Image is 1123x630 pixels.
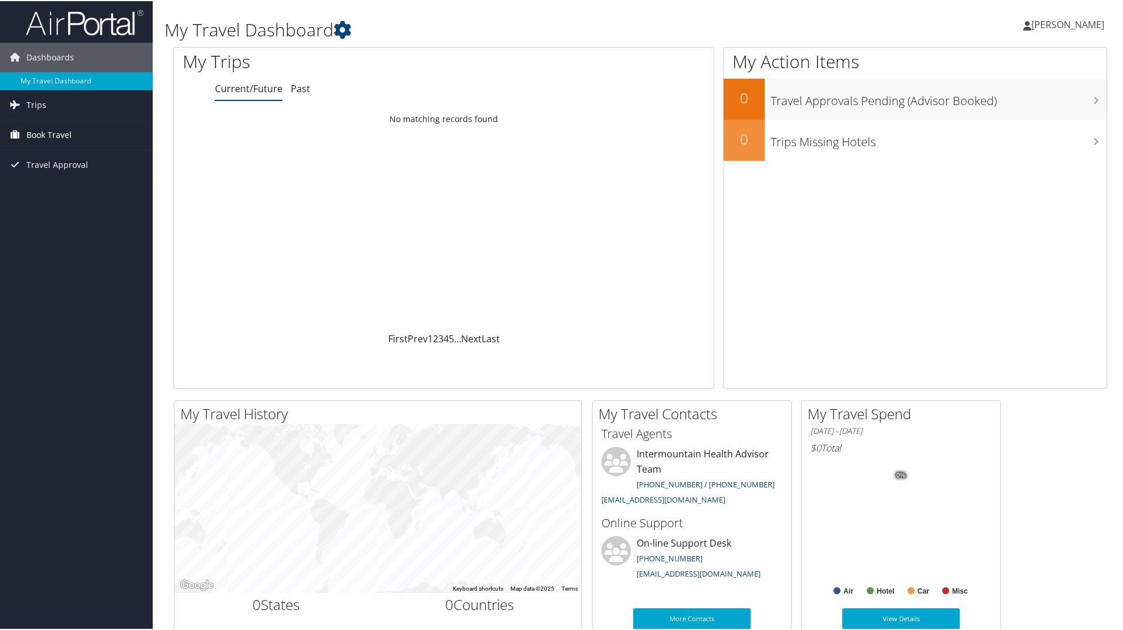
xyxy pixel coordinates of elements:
[601,493,725,504] a: [EMAIL_ADDRESS][DOMAIN_NAME]
[637,567,761,578] a: [EMAIL_ADDRESS][DOMAIN_NAME]
[877,586,895,594] text: Hotel
[637,478,775,488] a: [PHONE_NUMBER] / [PHONE_NUMBER]
[26,42,74,71] span: Dashboards
[596,535,788,583] li: On-line Support Desk
[449,331,454,344] a: 5
[482,331,500,344] a: Last
[1023,6,1116,41] a: [PERSON_NAME]
[601,425,782,441] h3: Travel Agents
[387,594,573,614] h2: Countries
[637,552,702,562] a: [PHONE_NUMBER]
[724,87,765,107] h2: 0
[183,48,480,73] h1: My Trips
[26,149,88,178] span: Travel Approval
[164,16,799,41] h1: My Travel Dashboard
[443,331,449,344] a: 4
[26,8,143,35] img: airportal-logo.png
[177,577,216,592] img: Google
[724,119,1107,160] a: 0Trips Missing Hotels
[724,78,1107,119] a: 0Travel Approvals Pending (Advisor Booked)
[633,607,751,628] a: More Contacts
[808,403,1000,423] h2: My Travel Spend
[811,440,821,453] span: $0
[174,107,714,129] td: No matching records found
[215,81,283,94] a: Current/Future
[843,586,853,594] text: Air
[438,331,443,344] a: 3
[724,48,1107,73] h1: My Action Items
[180,403,581,423] h2: My Travel History
[453,584,503,592] button: Keyboard shortcuts
[596,446,788,508] li: Intermountain Health Advisor Team
[952,586,968,594] text: Misc
[599,403,791,423] h2: My Travel Contacts
[811,440,991,453] h6: Total
[433,331,438,344] a: 2
[388,331,408,344] a: First
[771,86,1107,108] h3: Travel Approvals Pending (Advisor Booked)
[183,594,369,614] h2: States
[896,471,906,478] tspan: 0%
[510,584,554,591] span: Map data ©2025
[253,594,261,613] span: 0
[408,331,428,344] a: Prev
[461,331,482,344] a: Next
[1031,17,1104,30] span: [PERSON_NAME]
[601,514,782,530] h3: Online Support
[917,586,929,594] text: Car
[291,81,310,94] a: Past
[177,577,216,592] a: Open this area in Google Maps (opens a new window)
[445,594,453,613] span: 0
[811,425,991,436] h6: [DATE] - [DATE]
[26,119,72,149] span: Book Travel
[561,584,578,591] a: Terms (opens in new tab)
[771,127,1107,149] h3: Trips Missing Hotels
[724,128,765,148] h2: 0
[428,331,433,344] a: 1
[842,607,960,628] a: View Details
[454,331,461,344] span: …
[26,89,46,119] span: Trips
